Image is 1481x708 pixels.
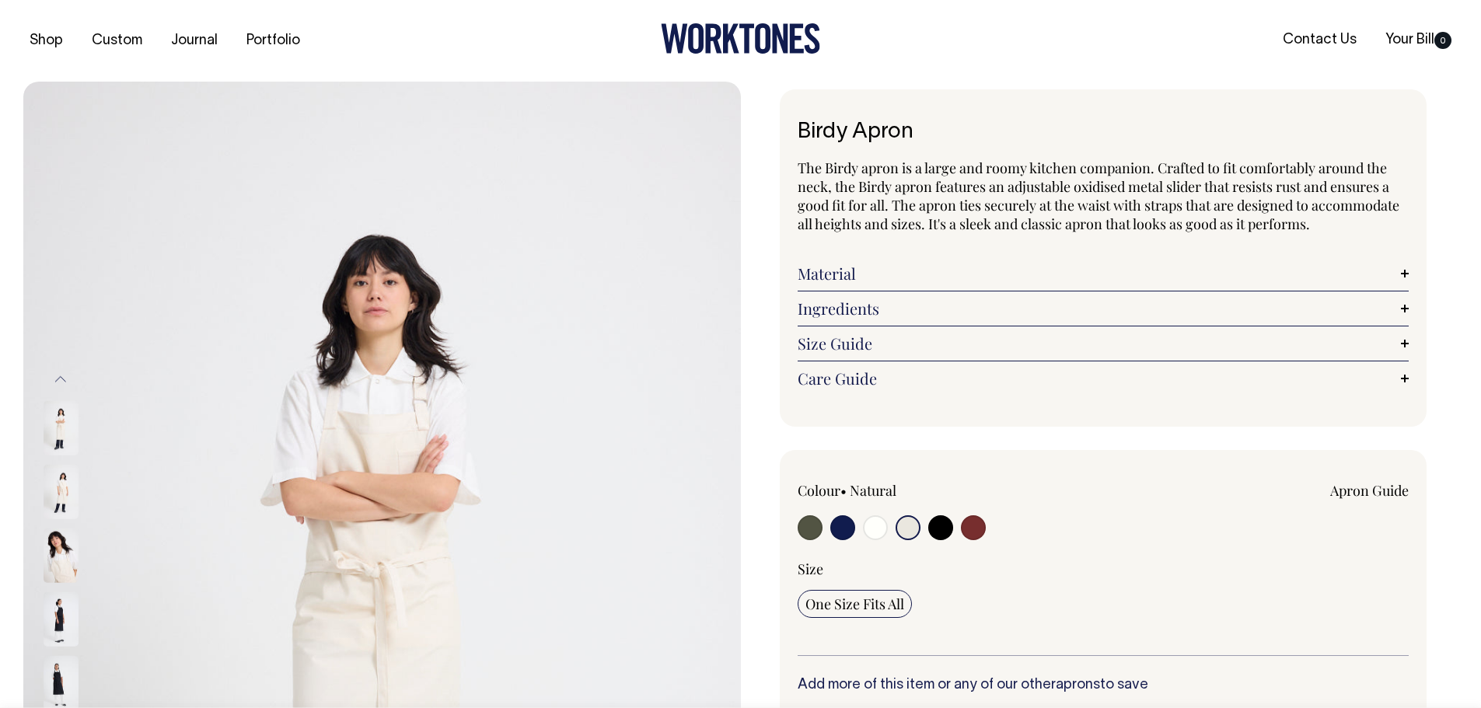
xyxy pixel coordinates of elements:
[798,264,1409,283] a: Material
[798,334,1409,353] a: Size Guide
[798,481,1043,500] div: Colour
[1379,27,1458,53] a: Your Bill0
[23,28,69,54] a: Shop
[850,481,896,500] label: Natural
[44,528,79,583] img: natural
[840,481,847,500] span: •
[44,592,79,647] img: black
[1277,27,1363,53] a: Contact Us
[1330,481,1409,500] a: Apron Guide
[240,28,306,54] a: Portfolio
[165,28,224,54] a: Journal
[798,159,1399,233] span: The Birdy apron is a large and roomy kitchen companion. Crafted to fit comfortably around the nec...
[1434,32,1451,49] span: 0
[798,120,1409,145] h1: Birdy Apron
[44,465,79,519] img: natural
[49,361,72,396] button: Previous
[798,590,912,618] input: One Size Fits All
[805,595,904,613] span: One Size Fits All
[798,299,1409,318] a: Ingredients
[86,28,148,54] a: Custom
[44,401,79,455] img: natural
[1056,678,1100,692] a: aprons
[798,369,1409,388] a: Care Guide
[798,678,1409,693] h6: Add more of this item or any of our other to save
[798,560,1409,578] div: Size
